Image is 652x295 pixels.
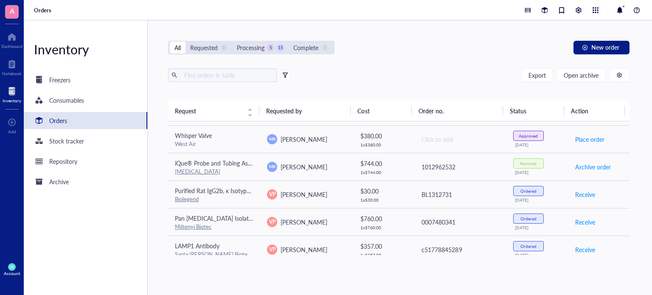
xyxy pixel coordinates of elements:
[360,186,407,196] div: $ 30.00
[3,98,21,103] div: Inventory
[515,142,561,147] div: [DATE]
[422,217,499,227] div: 0007480341
[414,153,506,180] td: 1012962532
[422,245,499,254] div: c51778845289
[4,271,20,276] div: Account
[269,246,275,253] span: VP
[49,116,67,125] div: Orders
[422,190,499,199] div: BL1312731
[515,170,561,175] div: [DATE]
[269,218,275,226] span: VP
[175,140,253,148] div: West Air
[237,43,264,52] div: Processing
[49,157,77,166] div: Repository
[575,132,605,146] button: Place order
[24,41,147,58] div: Inventory
[24,112,147,129] a: Orders
[360,131,407,140] div: $ 380.00
[575,135,604,144] span: Place order
[175,222,211,230] a: Miltenyi Biotec
[564,72,599,79] span: Open archive
[1,44,22,49] div: Dashboard
[519,133,538,138] div: Approved
[575,190,595,199] span: Receive
[575,160,611,174] button: Archive order
[175,214,291,222] span: Pan [MEDICAL_DATA] Isolation Kit II, mouse
[360,214,407,223] div: $ 760.00
[190,43,218,52] div: Requested
[281,245,327,254] span: [PERSON_NAME]
[281,218,327,226] span: [PERSON_NAME]
[49,177,69,186] div: Archive
[360,159,407,168] div: $ 744.00
[10,6,14,16] span: A
[360,170,407,175] div: 1 x $ 744.00
[360,242,407,251] div: $ 357.00
[8,129,16,134] div: Add
[24,153,147,170] a: Repository
[281,135,327,143] span: [PERSON_NAME]
[521,68,553,82] button: Export
[293,43,318,52] div: Complete
[24,71,147,88] a: Freezers
[175,242,219,250] span: LAMP1 Antibody
[2,71,22,76] div: Notebook
[49,75,70,84] div: Freezers
[175,159,266,167] span: iQue® Probe and Tubing Assembly
[24,92,147,109] a: Consumables
[259,101,351,121] th: Requested by
[49,136,84,146] div: Stock tracker
[351,101,412,121] th: Cost
[515,197,561,202] div: [DATE]
[34,6,53,14] a: Orders
[1,30,22,49] a: Dashboard
[520,244,537,249] div: Ordered
[414,180,506,208] td: BL1312731
[269,191,275,198] span: VP
[181,69,273,81] input: Find orders in table
[528,72,546,79] span: Export
[575,243,596,256] button: Receive
[515,225,561,230] div: [DATE]
[281,190,327,199] span: [PERSON_NAME]
[575,217,595,227] span: Receive
[281,163,327,171] span: [PERSON_NAME]
[321,44,328,51] div: 1
[175,195,199,203] a: Biolegend
[414,236,506,263] td: c51778845289
[269,136,275,142] span: MK
[360,142,407,147] div: 1 x $ 380.00
[575,215,596,229] button: Receive
[575,188,596,201] button: Receive
[220,44,228,51] div: 0
[174,43,181,52] div: All
[168,101,259,121] th: Request
[573,41,630,54] button: New order
[175,131,212,140] span: Whisper Valve
[277,44,284,51] div: 15
[175,167,220,175] a: [MEDICAL_DATA]
[24,132,147,149] a: Stock tracker
[3,84,21,103] a: Inventory
[168,41,334,54] div: segmented control
[414,125,506,153] td: Click to add
[360,225,407,230] div: 1 x $ 760.00
[556,68,606,82] button: Open archive
[520,188,537,194] div: Ordered
[575,245,595,254] span: Receive
[564,101,625,121] th: Action
[520,216,537,221] div: Ordered
[575,162,611,171] span: Archive order
[267,44,274,51] div: 5
[520,161,537,166] div: Received
[414,208,506,236] td: 0007480341
[269,163,275,169] span: MK
[591,44,619,51] span: New order
[503,101,564,121] th: Status
[175,250,269,258] a: Santa [PERSON_NAME] Biotechnology
[360,197,407,202] div: 1 x $ 30.00
[412,101,503,121] th: Order no.
[175,186,286,195] span: Purified Rat IgG2b, κ Isotype Ctrl Antibody
[175,106,242,115] span: Request
[422,162,499,171] div: 1012962532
